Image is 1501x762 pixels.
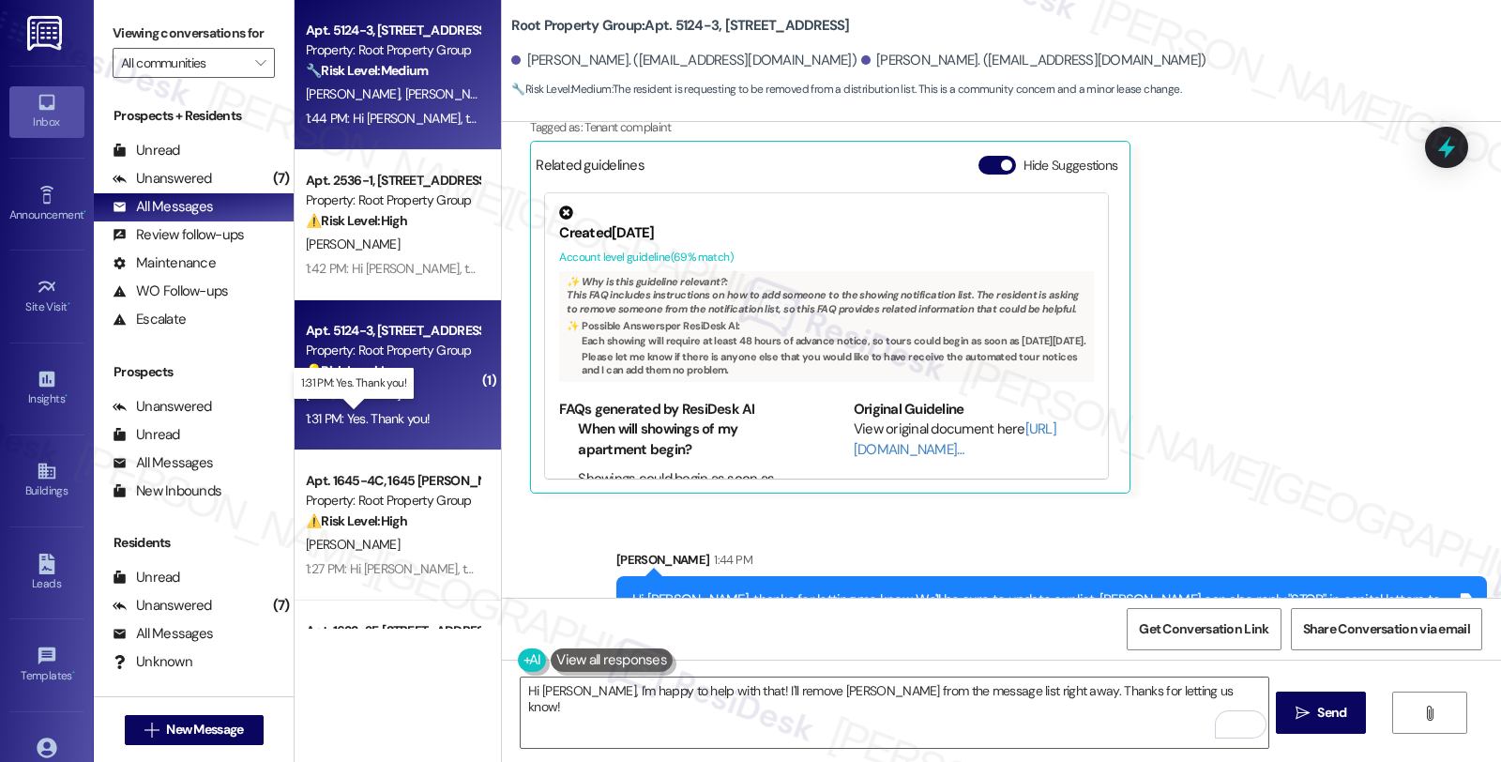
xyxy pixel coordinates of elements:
div: Escalate [113,310,186,329]
span: • [72,666,75,679]
div: Created [DATE] [559,223,1094,243]
div: 1:27 PM: Hi [PERSON_NAME], thanks for the heads up! I'm so sorry about the repeated reminders. Ou... [306,560,1423,577]
strong: ⚠️ Risk Level: High [306,212,407,229]
div: Prospects + Residents [94,106,294,126]
div: 1:44 PM [709,550,751,570]
div: Unanswered [113,169,212,189]
strong: 💡 Risk Level: Low [306,362,405,379]
strong: 🔧 Risk Level: Medium [306,62,428,79]
strong: 🔧 Risk Level: Medium [511,82,611,97]
a: Site Visit • [9,271,84,322]
div: (7) [268,591,295,620]
i:  [1296,706,1310,721]
div: ✨ Why is this guideline relevant?: [567,275,1086,288]
span: • [68,297,70,311]
div: Property: Root Property Group [306,341,479,360]
a: Leads [9,548,84,599]
li: Please let me know if there is anyone else that you would like to have receive the automated tour... [582,350,1086,377]
button: New Message [125,715,264,745]
label: Hide Suggestions [1023,156,1118,175]
div: Apt. 2536-1, [STREET_ADDRESS][PERSON_NAME] [306,171,479,190]
li: Each showing will require at least 48 hours of advance notice, so tours could begin as soon as [D... [582,334,1086,347]
div: All Messages [113,624,213,644]
i:  [144,723,159,738]
span: Share Conversation via email [1303,619,1470,639]
div: Apt. 1645-4C, 1645 [PERSON_NAME] [306,471,479,491]
div: Apt. 5124-3, [STREET_ADDRESS] [306,321,479,341]
img: ResiDesk Logo [27,16,66,51]
span: [PERSON_NAME] [306,536,400,553]
div: All Messages [113,197,213,217]
div: 1:31 PM: Yes. Thank you! [306,410,430,427]
span: [PERSON_NAME] [306,85,405,102]
p: 1:31 PM: Yes. Thank you! [301,375,406,391]
div: Unread [113,568,180,587]
b: Root Property Group: Apt. 5124-3, [STREET_ADDRESS] [511,16,849,36]
div: Review follow-ups [113,225,244,245]
div: [PERSON_NAME] [616,550,1487,576]
button: Send [1276,692,1367,734]
a: Insights • [9,363,84,414]
b: Original Guideline [854,400,964,419]
i:  [1422,706,1436,721]
div: Related guidelines [536,156,644,183]
a: Inbox [9,86,84,137]
b: FAQs generated by ResiDesk AI [559,400,754,419]
span: • [65,389,68,403]
div: [PERSON_NAME]. ([EMAIL_ADDRESS][DOMAIN_NAME]) [861,51,1206,70]
div: This FAQ includes instructions on how to add someone to the showing notification list. The reside... [559,271,1094,382]
button: Get Conversation Link [1127,608,1281,650]
label: Viewing conversations for [113,19,275,48]
div: Unanswered [113,596,212,616]
div: All Messages [113,453,213,473]
div: Residents [94,533,294,553]
span: • [83,206,86,219]
div: Property: Root Property Group [306,40,479,60]
i:  [255,55,265,70]
div: View original document here [854,419,1095,460]
div: Unanswered [113,397,212,417]
span: : The resident is requesting to be removed from a distribution list. This is a community concern ... [511,80,1181,99]
div: Hi [PERSON_NAME], thanks for letting me know. We'll be sure to update our list. [PERSON_NAME] can... [632,590,1457,631]
span: [PERSON_NAME] [306,236,400,252]
div: Unknown [113,652,192,672]
div: Property: Root Property Group [306,190,479,210]
div: [PERSON_NAME]. ([EMAIL_ADDRESS][DOMAIN_NAME]) [511,51,857,70]
div: Apt. 5124-3, [STREET_ADDRESS] [306,21,479,40]
a: Buildings [9,455,84,506]
a: Templates • [9,640,84,691]
div: Tagged as: [530,114,1401,141]
div: Unread [113,141,180,160]
div: Property: Root Property Group [306,491,479,511]
a: [URL][DOMAIN_NAME]… [854,419,1056,458]
div: Account level guideline ( 69 % match) [559,248,1094,267]
div: Unread [113,425,180,445]
input: All communities [121,48,245,78]
div: Maintenance [113,253,216,273]
div: Prospects [94,362,294,382]
span: Send [1317,703,1346,723]
li: Showings could begin as soon as [DATE], with at least 48 hours of advance notice required for eac... [578,469,800,550]
span: New Message [166,720,243,739]
div: (7) [268,164,295,193]
strong: ⚠️ Risk Level: High [306,512,407,529]
li: When will showings of my apartment begin? [578,419,800,460]
textarea: To enrich screen reader interactions, please activate Accessibility in Grammarly extension settings [521,678,1267,748]
div: New Inbounds [113,481,221,501]
button: Share Conversation via email [1291,608,1482,650]
span: Tenant complaint [584,119,671,135]
span: Get Conversation Link [1139,619,1268,639]
span: [PERSON_NAME] [405,85,499,102]
div: ✨ Possible Answer s per ResiDesk AI: [567,319,1086,332]
div: WO Follow-ups [113,282,228,301]
div: Apt. 1633-2F, [STREET_ADDRESS][PERSON_NAME] [306,621,479,641]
